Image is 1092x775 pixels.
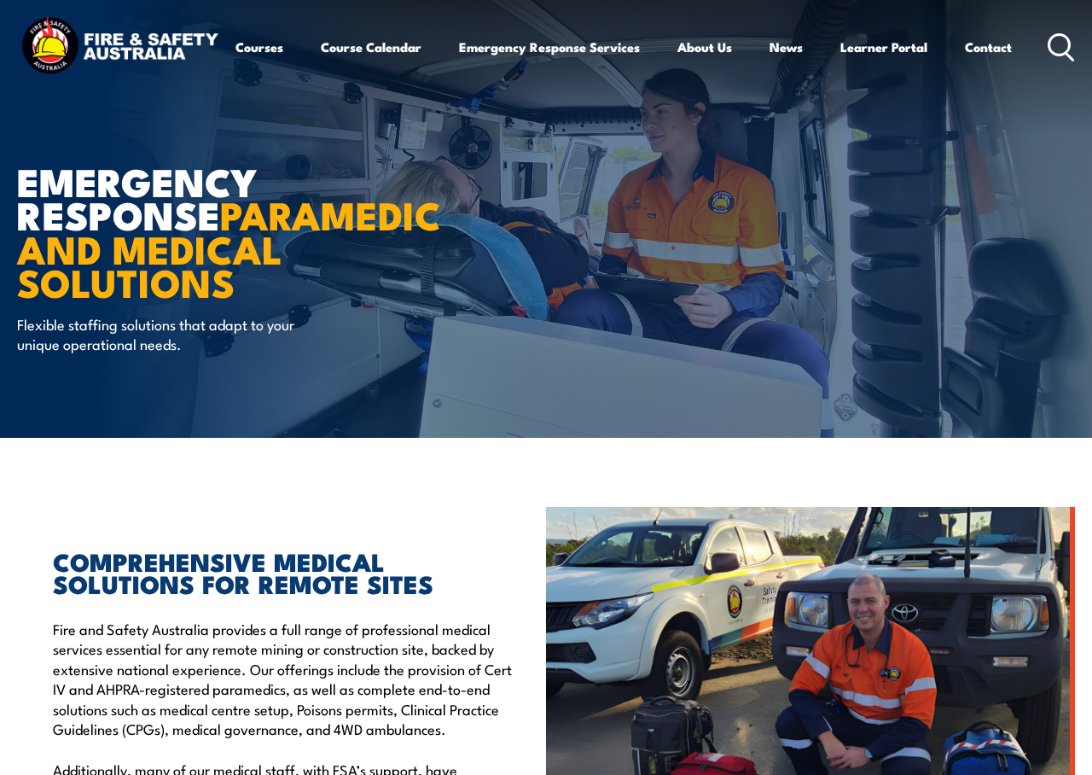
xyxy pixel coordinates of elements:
[17,184,441,310] strong: PARAMEDIC AND MEDICAL SOLUTIONS
[321,26,421,67] a: Course Calendar
[770,26,803,67] a: News
[235,26,283,67] a: Courses
[53,619,520,738] p: Fire and Safety Australia provides a full range of professional medical services essential for an...
[17,314,328,354] p: Flexible staffing solutions that adapt to your unique operational needs.
[53,550,520,594] h2: COMPREHENSIVE MEDICAL SOLUTIONS FOR REMOTE SITES
[459,26,640,67] a: Emergency Response Services
[840,26,927,67] a: Learner Portal
[965,26,1012,67] a: Contact
[17,164,439,298] h1: EMERGENCY RESPONSE
[677,26,732,67] a: About Us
